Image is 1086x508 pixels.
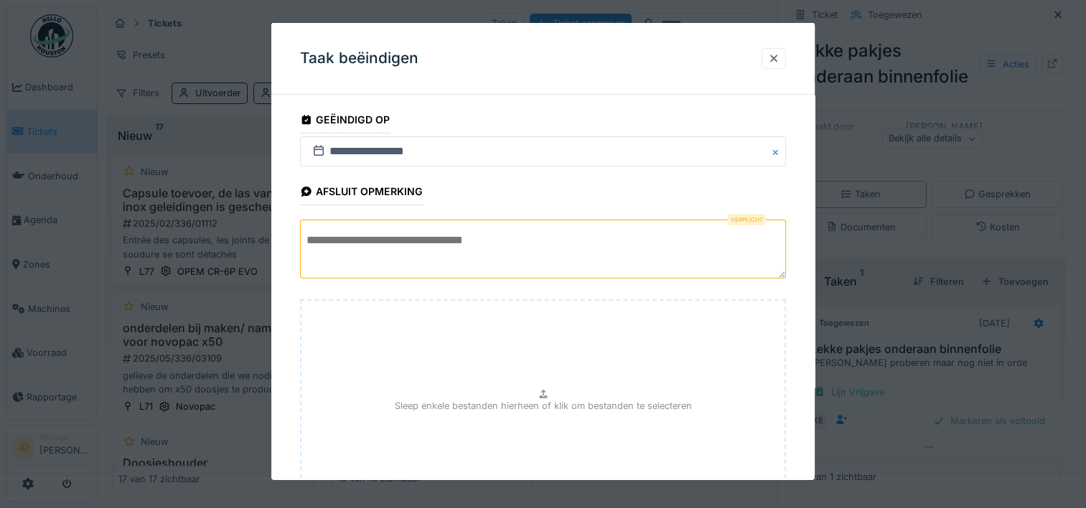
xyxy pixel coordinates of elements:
h3: Taak beëindigen [300,50,418,67]
div: Geëindigd op [300,109,390,133]
div: Afsluit opmerking [300,181,423,205]
div: Verplicht [728,214,766,225]
button: Close [770,136,786,166]
p: Sleep enkele bestanden hierheen of klik om bestanden te selecteren [395,399,692,413]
